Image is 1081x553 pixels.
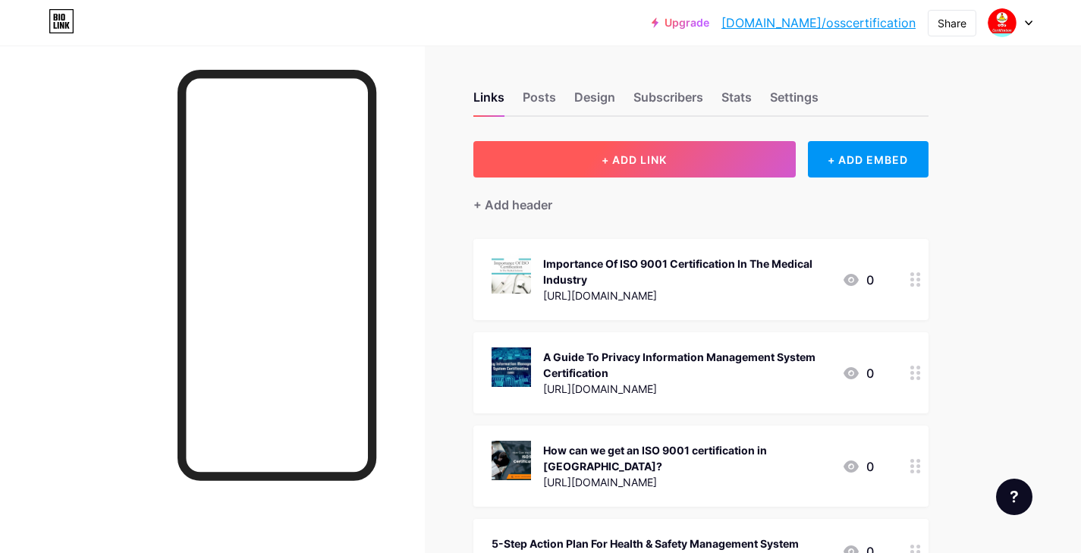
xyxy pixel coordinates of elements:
div: [URL][DOMAIN_NAME] [543,381,830,397]
div: Links [473,88,504,115]
img: A Guide To Privacy Information Management System Certification [492,347,531,387]
a: Upgrade [652,17,709,29]
a: [DOMAIN_NAME]/osscertification [721,14,916,32]
div: [URL][DOMAIN_NAME] [543,474,830,490]
span: + ADD LINK [602,153,667,166]
img: How can we get an ISO 9001 certification in India? [492,441,531,480]
img: Importance Of ISO 9001 Certification In The Medical Industry [492,254,531,294]
div: Settings [770,88,819,115]
div: [URL][DOMAIN_NAME] [543,287,830,303]
div: + ADD EMBED [808,141,929,178]
div: Subscribers [633,88,703,115]
img: osscertification [988,8,1017,37]
div: 5-Step Action Plan For Health & Safety Management System [492,536,799,551]
button: + ADD LINK [473,141,796,178]
div: 0 [842,364,874,382]
div: A Guide To Privacy Information Management System Certification [543,349,830,381]
div: Stats [721,88,752,115]
div: 0 [842,457,874,476]
div: Share [938,15,966,31]
div: Importance Of ISO 9001 Certification In The Medical Industry [543,256,830,287]
div: Posts [523,88,556,115]
div: 0 [842,271,874,289]
div: + Add header [473,196,552,214]
div: Design [574,88,615,115]
div: How can we get an ISO 9001 certification in [GEOGRAPHIC_DATA]? [543,442,830,474]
